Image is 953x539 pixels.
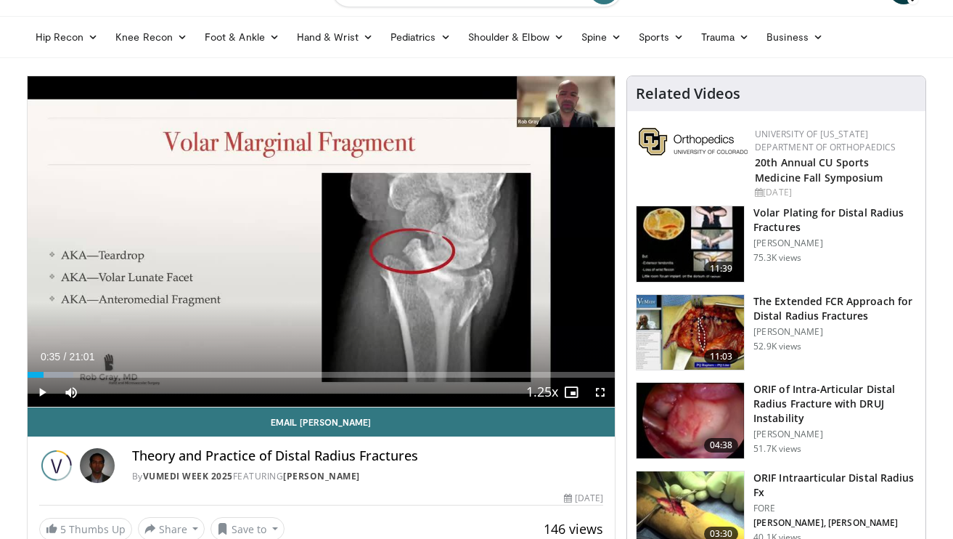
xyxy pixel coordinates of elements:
a: 11:03 The Extended FCR Approach for Distal Radius Fractures [PERSON_NAME] 52.9K views [636,294,917,371]
span: 11:39 [704,262,739,276]
div: By FEATURING [132,470,604,483]
h3: The Extended FCR Approach for Distal Radius Fractures [753,294,917,323]
h3: Volar Plating for Distal Radius Fractures [753,206,917,235]
button: Enable picture-in-picture mode [557,378,586,407]
button: Playback Rate [528,378,557,407]
a: Pediatrics [382,23,459,52]
span: / [64,351,67,362]
div: Progress Bar [28,372,615,378]
a: Shoulder & Elbow [459,23,573,52]
a: Foot & Ankle [196,23,288,52]
span: 146 views [544,520,603,538]
a: [PERSON_NAME] [283,470,360,482]
span: 5 [60,522,66,536]
a: Spine [573,23,630,52]
video-js: Video Player [28,76,615,408]
div: [DATE] [755,186,914,199]
p: [PERSON_NAME], [PERSON_NAME] [753,517,917,529]
p: [PERSON_NAME] [753,429,917,440]
img: Vumedi Week 2025 [39,448,74,483]
p: 75.3K views [753,252,801,264]
a: Sports [630,23,692,52]
a: 11:39 Volar Plating for Distal Radius Fractures [PERSON_NAME] 75.3K views [636,206,917,283]
a: Trauma [692,23,758,52]
span: 04:38 [704,438,739,453]
p: FORE [753,503,917,514]
h4: Related Videos [636,85,740,102]
a: Email [PERSON_NAME] [28,408,615,437]
img: Avatar [80,448,115,483]
p: 51.7K views [753,443,801,455]
img: Vumedi-_volar_plating_100006814_3.jpg.150x105_q85_crop-smart_upscale.jpg [637,206,744,282]
span: 21:01 [69,351,94,362]
button: Mute [57,378,86,407]
h4: Theory and Practice of Distal Radius Fractures [132,448,604,464]
button: Play [28,378,57,407]
span: 11:03 [704,349,739,364]
div: [DATE] [564,492,603,505]
button: Fullscreen [586,378,615,407]
a: Business [758,23,832,52]
a: University of [US_STATE] Department of Orthopaedics [755,128,896,153]
img: f205fea7-5dbf-4452-aea8-dd2b960063ad.150x105_q85_crop-smart_upscale.jpg [637,383,744,458]
a: Hip Recon [27,23,107,52]
a: Vumedi Week 2025 [143,470,233,482]
img: 275697_0002_1.png.150x105_q85_crop-smart_upscale.jpg [637,295,744,370]
a: Hand & Wrist [288,23,382,52]
a: 04:38 ORIF of Intra-Articular Distal Radius Fracture with DRUJ Instability [PERSON_NAME] 51.7K views [636,382,917,459]
a: 20th Annual CU Sports Medicine Fall Symposium [755,155,883,185]
h3: ORIF of Intra-Articular Distal Radius Fracture with DRUJ Instability [753,382,917,426]
img: 355603a8-37da-49b6-856f-e00d7e9307d3.png.150x105_q85_autocrop_double_scale_upscale_version-0.2.png [639,128,748,155]
p: 52.9K views [753,341,801,352]
p: [PERSON_NAME] [753,326,917,338]
h3: ORIF Intraarticular Distal Radius Fx [753,471,917,500]
a: Knee Recon [107,23,196,52]
p: [PERSON_NAME] [753,238,917,249]
span: 0:35 [41,351,60,362]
